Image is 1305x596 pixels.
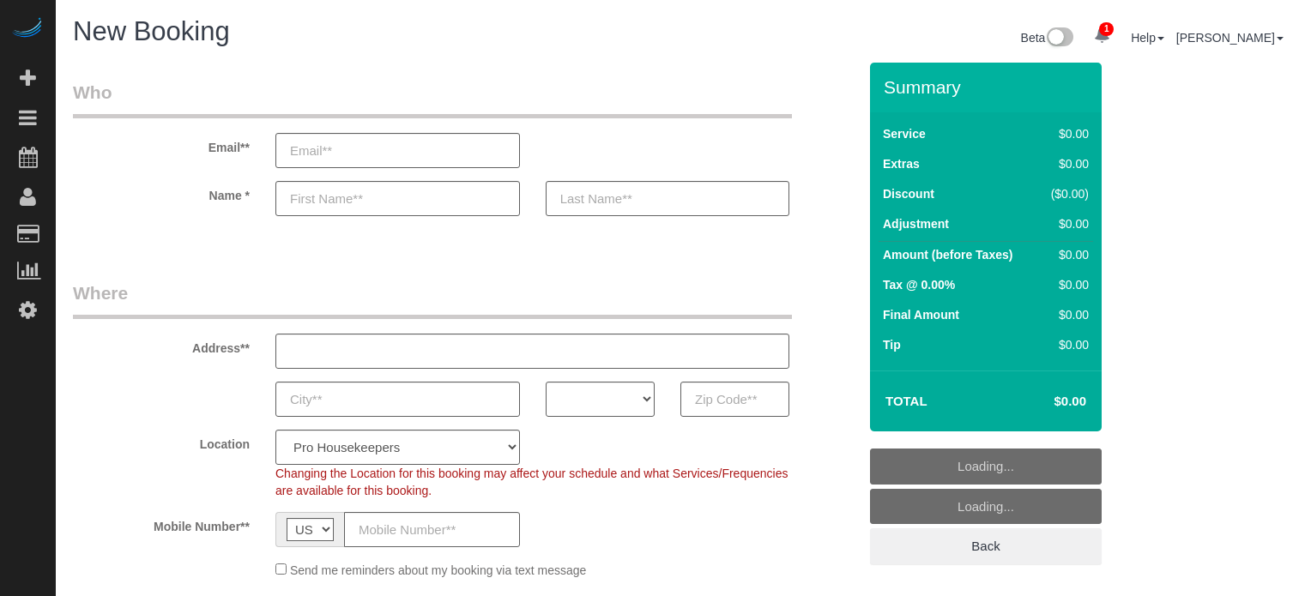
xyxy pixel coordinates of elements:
[883,306,959,323] label: Final Amount
[1043,336,1089,353] div: $0.00
[680,382,789,417] input: Zip Code**
[73,16,230,46] span: New Booking
[885,394,927,408] strong: Total
[1043,306,1089,323] div: $0.00
[60,181,263,204] label: Name *
[73,280,792,319] legend: Where
[290,563,587,577] span: Send me reminders about my booking via text message
[1045,27,1073,50] img: New interface
[1043,276,1089,293] div: $0.00
[1043,246,1089,263] div: $0.00
[1043,215,1089,232] div: $0.00
[1176,31,1284,45] a: [PERSON_NAME]
[883,215,949,232] label: Adjustment
[10,17,45,41] img: Automaid Logo
[1021,31,1074,45] a: Beta
[883,276,955,293] label: Tax @ 0.00%
[1043,125,1089,142] div: $0.00
[883,246,1012,263] label: Amount (before Taxes)
[883,336,901,353] label: Tip
[1003,394,1086,409] h4: $0.00
[883,125,926,142] label: Service
[344,512,520,547] input: Mobile Number**
[60,512,263,535] label: Mobile Number**
[1131,31,1164,45] a: Help
[275,181,520,216] input: First Name**
[883,155,920,172] label: Extras
[1043,185,1089,202] div: ($0.00)
[275,467,788,497] span: Changing the Location for this booking may affect your schedule and what Services/Frequencies are...
[546,181,790,216] input: Last Name**
[1043,155,1089,172] div: $0.00
[870,528,1102,564] a: Back
[73,80,792,118] legend: Who
[884,77,1093,97] h3: Summary
[1099,22,1114,36] span: 1
[883,185,934,202] label: Discount
[1085,17,1119,55] a: 1
[60,430,263,453] label: Location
